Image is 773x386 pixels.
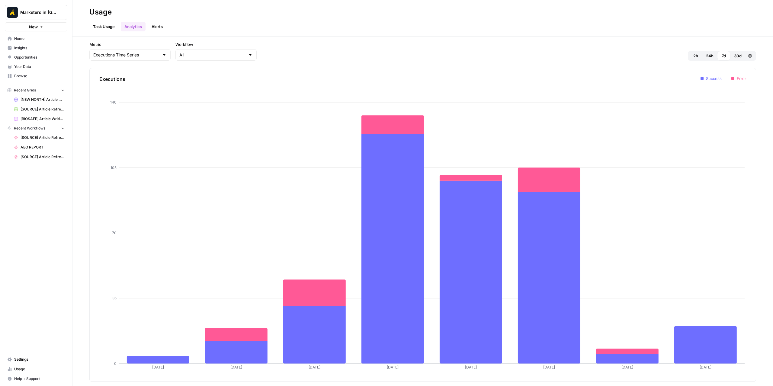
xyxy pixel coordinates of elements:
tspan: 35 [112,296,117,300]
span: 24h [706,53,714,59]
tspan: [DATE] [387,365,399,369]
a: Task Usage [89,22,118,31]
button: New [5,22,67,31]
tspan: 0 [114,361,117,366]
a: Opportunities [5,53,67,62]
span: [SOURCE] Article Refresh Grid WIP [21,107,65,112]
a: AEO REPORT [11,142,67,152]
span: [BIOSAFE] Article Writing: Keyword-Driven Article + Source Grid [21,116,65,122]
li: Error [731,75,746,81]
a: [SOURCE] Article Refresh Grid WIP [11,104,67,114]
input: Executions Time Series [93,52,159,58]
span: [NEW NORTH] Article Writing - Keyword Driven Articles Grid [21,97,65,102]
span: Marketers in [GEOGRAPHIC_DATA] [20,9,57,15]
a: [SOURCE] Article Refresh V2 [11,133,67,142]
span: [SOURCE] Article Refresh Suggestions [21,154,65,160]
span: Browse [14,73,65,79]
button: Recent Grids [5,86,67,95]
span: 30d [734,53,742,59]
a: Usage [5,364,67,374]
tspan: [DATE] [621,365,633,369]
a: Home [5,34,67,43]
span: Recent Grids [14,88,36,93]
tspan: 140 [110,100,117,104]
tspan: [DATE] [543,365,555,369]
a: Settings [5,355,67,364]
span: Your Data [14,64,65,69]
label: Metric [89,41,171,47]
span: AEO REPORT [21,145,65,150]
span: Opportunities [14,55,65,60]
tspan: [DATE] [309,365,320,369]
span: 2h [693,53,698,59]
a: Insights [5,43,67,53]
tspan: 105 [111,165,117,170]
a: Your Data [5,62,67,72]
tspan: [DATE] [700,365,711,369]
a: [BIOSAFE] Article Writing: Keyword-Driven Article + Source Grid [11,114,67,124]
button: 2h [689,51,702,61]
label: Workflow [175,41,257,47]
input: All [179,52,245,58]
a: Alerts [148,22,166,31]
button: Recent Workflows [5,124,67,133]
a: Browse [5,71,67,81]
span: Recent Workflows [14,126,45,131]
span: Help + Support [14,376,65,381]
tspan: [DATE] [230,365,242,369]
li: Success [701,75,722,81]
span: Settings [14,357,65,362]
a: [SOURCE] Article Refresh Suggestions [11,152,67,162]
button: Help + Support [5,374,67,384]
button: 30d [730,51,745,61]
span: Insights [14,45,65,51]
a: Analytics [121,22,146,31]
tspan: 70 [112,231,117,235]
span: Usage [14,366,65,372]
tspan: [DATE] [152,365,164,369]
span: 7d [722,53,726,59]
span: New [29,24,38,30]
button: 24h [702,51,717,61]
span: Home [14,36,65,41]
span: [SOURCE] Article Refresh V2 [21,135,65,140]
a: [NEW NORTH] Article Writing - Keyword Driven Articles Grid [11,95,67,104]
tspan: [DATE] [465,365,477,369]
img: Marketers in Demand Logo [7,7,18,18]
button: Workspace: Marketers in Demand [5,5,67,20]
div: Usage [89,7,112,17]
